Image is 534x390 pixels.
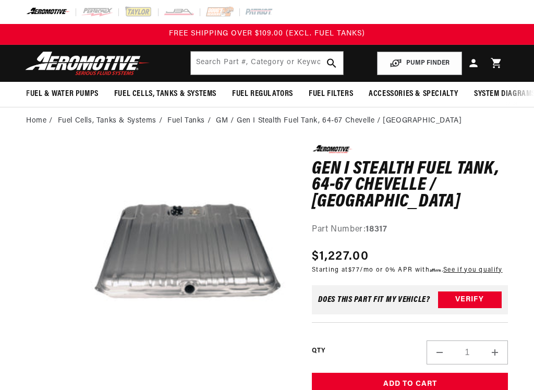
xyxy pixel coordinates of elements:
button: search button [320,52,343,75]
button: Verify [438,291,502,308]
summary: Fuel Filters [301,82,361,106]
media-gallery: Gallery Viewer [26,145,291,381]
span: $77 [348,267,360,273]
summary: Fuel & Water Pumps [18,82,106,106]
a: Home [26,115,46,127]
span: Fuel Regulators [232,89,293,100]
span: Fuel Cells, Tanks & Systems [114,89,216,100]
div: Part Number: [312,223,508,237]
h1: Gen I Stealth Fuel Tank, 64-67 Chevelle / [GEOGRAPHIC_DATA] [312,161,508,211]
span: Accessories & Specialty [369,89,458,100]
span: $1,227.00 [312,247,369,266]
span: FREE SHIPPING OVER $109.00 (EXCL. FUEL TANKS) [169,30,365,38]
li: Fuel Cells, Tanks & Systems [58,115,165,127]
span: Fuel & Water Pumps [26,89,99,100]
summary: Accessories & Specialty [361,82,466,106]
li: Gen I Stealth Fuel Tank, 64-67 Chevelle / [GEOGRAPHIC_DATA] [237,115,462,127]
nav: breadcrumbs [26,115,508,127]
summary: Fuel Cells, Tanks & Systems [106,82,224,106]
p: Starting at /mo or 0% APR with . [312,266,502,275]
span: Affirm [430,267,442,272]
span: Fuel Filters [309,89,353,100]
label: QTY [312,347,325,356]
a: Fuel Tanks [167,115,205,127]
a: GM [216,115,228,127]
input: Search by Part Number, Category or Keyword [191,52,344,75]
summary: Fuel Regulators [224,82,301,106]
button: PUMP FINDER [377,52,462,75]
a: See if you qualify - Learn more about Affirm Financing (opens in modal) [443,267,502,273]
strong: 18317 [366,225,387,234]
img: Aeromotive [22,51,153,76]
div: Does This part fit My vehicle? [318,296,430,304]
